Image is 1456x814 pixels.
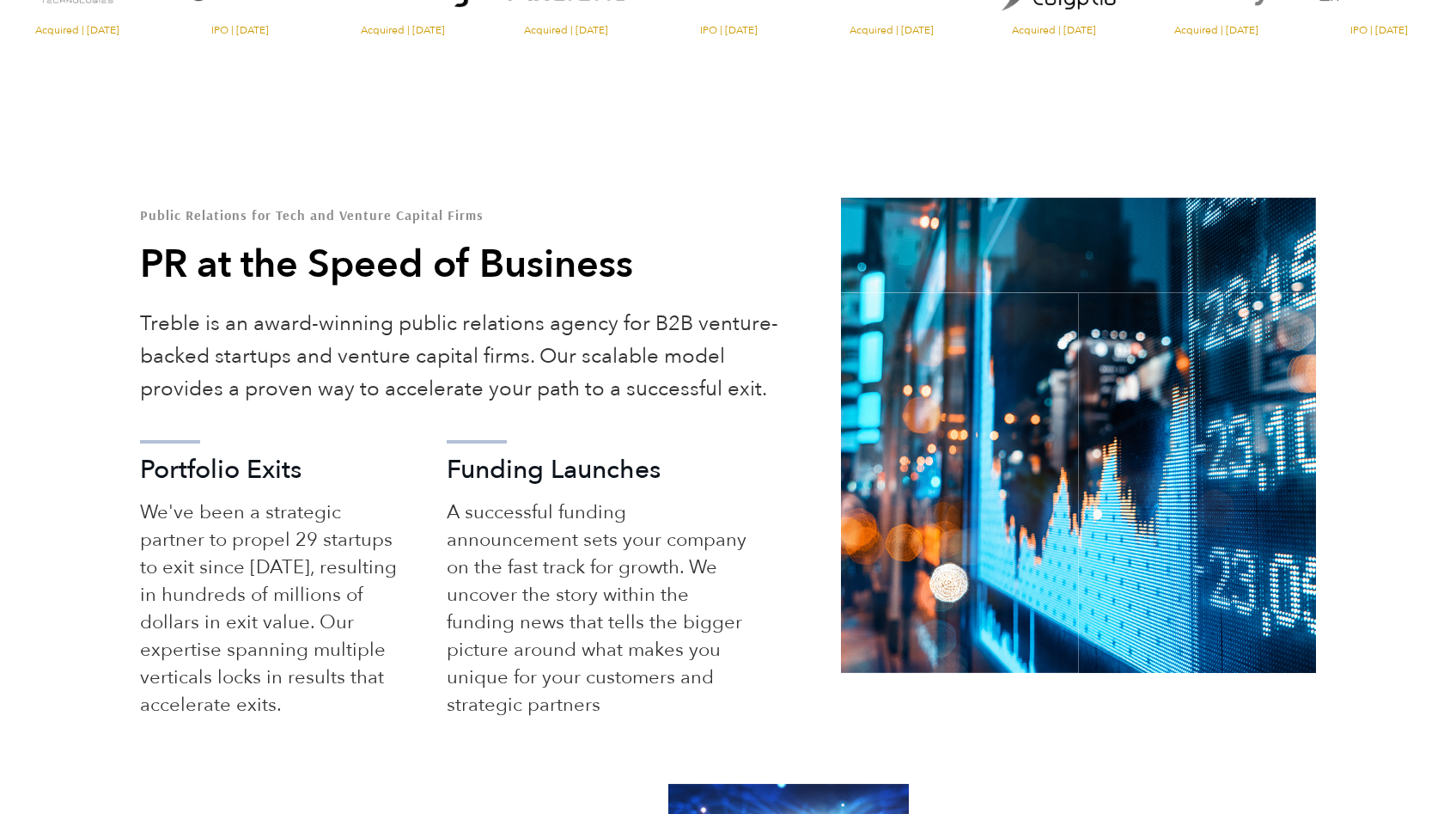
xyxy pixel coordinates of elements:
span: Acquired | [DATE] [326,25,480,35]
h1: Public Relations for Tech and Venture Capital Firms [140,208,790,222]
span: Acquired | [DATE] [814,25,968,35]
span: Acquired | [DATE] [977,25,1130,35]
h3: Portfolio Exits [140,457,405,483]
span: Acquired | [DATE] [489,25,643,35]
p: A successful funding announcement sets your company on the fast track for growth. We uncover the ... [447,499,750,719]
span: IPO | [DATE] [651,25,805,35]
span: Acquired | [DATE] [1,25,155,35]
p: We've been a strategic partner to propel 29 startups to exit since [DATE], resulting in hundreds ... [140,499,405,719]
h2: PR at the Speed of Business [140,239,790,291]
span: IPO | [DATE] [1302,25,1456,35]
span: IPO | [DATE] [163,25,317,35]
h3: Funding Launches [447,457,750,483]
span: Acquired | [DATE] [1140,25,1294,35]
p: Treble is an award-winning public relations agency for B2B venture-backed startups and venture ca... [140,308,790,406]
